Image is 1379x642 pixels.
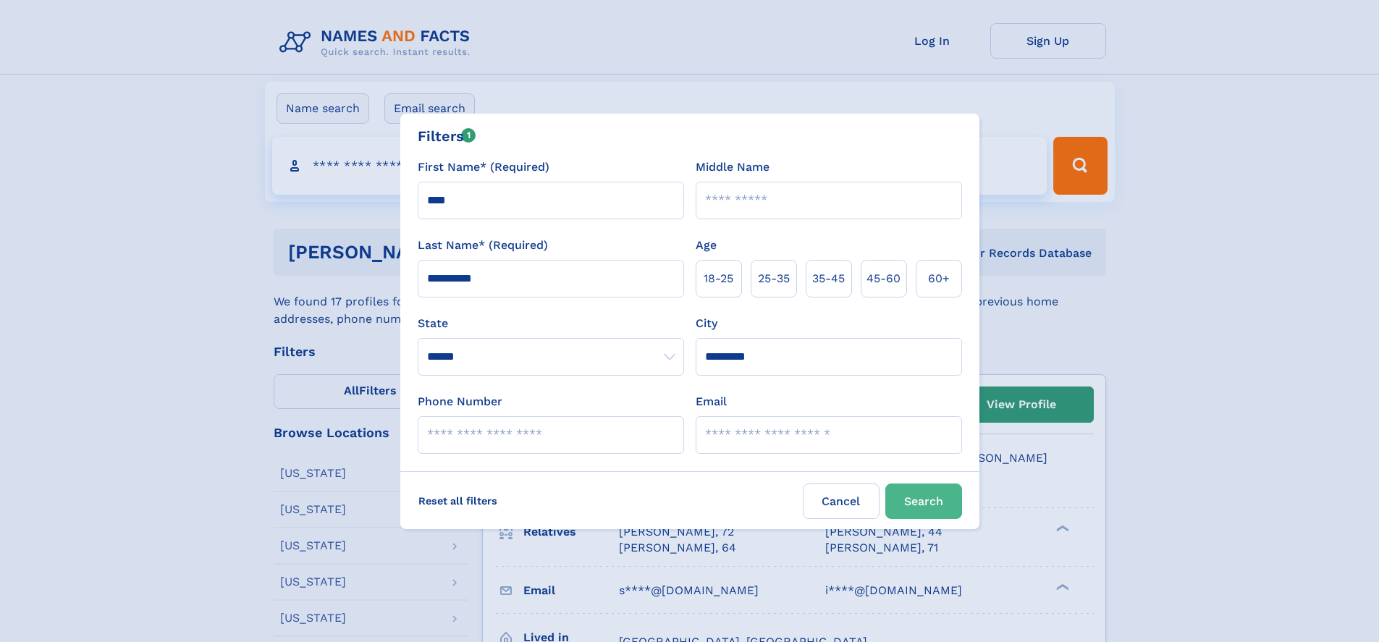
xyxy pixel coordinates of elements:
span: 35‑45 [812,270,845,287]
label: Age [696,237,717,254]
span: 45‑60 [866,270,901,287]
label: Email [696,393,727,410]
div: Filters [418,125,476,147]
span: 60+ [928,270,950,287]
label: Phone Number [418,393,502,410]
span: 18‑25 [704,270,733,287]
label: Last Name* (Required) [418,237,548,254]
label: Reset all filters [409,483,507,518]
label: City [696,315,717,332]
label: State [418,315,684,332]
label: Cancel [803,483,880,519]
label: Middle Name [696,159,769,176]
span: 25‑35 [758,270,790,287]
button: Search [885,483,962,519]
label: First Name* (Required) [418,159,549,176]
